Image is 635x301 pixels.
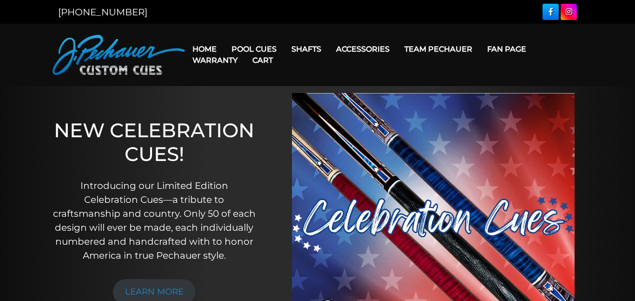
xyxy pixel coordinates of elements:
[284,37,329,61] a: Shafts
[52,119,256,166] h1: NEW CELEBRATION CUES!
[53,35,185,75] img: Pechauer Custom Cues
[185,48,245,72] a: Warranty
[58,7,147,18] a: [PHONE_NUMBER]
[397,37,480,61] a: Team Pechauer
[480,37,534,61] a: Fan Page
[52,179,256,262] p: Introducing our Limited Edition Celebration Cues—a tribute to craftsmanship and country. Only 50 ...
[245,48,280,72] a: Cart
[224,37,284,61] a: Pool Cues
[329,37,397,61] a: Accessories
[185,37,224,61] a: Home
